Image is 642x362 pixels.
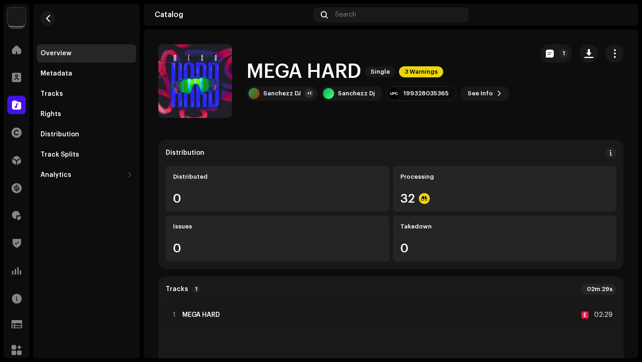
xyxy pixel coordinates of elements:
[182,311,220,319] strong: MEGA HARD
[592,309,613,321] div: 02:29
[613,7,627,22] img: 25800e32-e94c-4f6b-8929-2acd5ee19673
[468,84,493,103] span: See Info
[40,171,71,179] div: Analytics
[399,66,443,77] span: 3 Warnings
[305,89,314,98] div: +1
[460,86,509,101] button: See Info
[40,50,71,57] div: Overview
[173,173,382,181] div: Distributed
[40,90,63,98] div: Tracks
[338,90,375,97] div: Sanchezz Dj
[37,125,136,144] re-m-nav-item: Distribution
[37,44,136,63] re-m-nav-item: Overview
[263,90,301,97] div: Sanchezz DJ
[40,70,72,77] div: Metadata
[247,61,361,82] h1: MEGA HARD
[37,105,136,123] re-m-nav-item: Rights
[40,131,79,138] div: Distribution
[540,44,572,63] button: 1
[166,286,188,293] strong: Tracks
[166,149,204,157] div: Distribution
[335,11,356,18] span: Search
[559,49,568,58] p-badge: 1
[7,7,26,26] img: c86870aa-2232-4ba3-9b41-08f587110171
[40,111,61,118] div: Rights
[155,11,310,18] div: Catalog
[37,146,136,164] re-m-nav-item: Track Splits
[365,66,395,77] span: Single
[40,151,79,158] div: Track Splits
[192,285,200,293] p-badge: 1
[37,85,136,103] re-m-nav-item: Tracks
[581,311,589,319] div: E
[400,173,609,181] div: Processing
[581,284,616,295] div: 02m 29s
[173,223,382,230] div: Issues
[37,166,136,184] re-m-nav-dropdown: Analytics
[403,90,449,97] div: 199328035365
[37,64,136,83] re-m-nav-item: Metadata
[400,223,609,230] div: Takedown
